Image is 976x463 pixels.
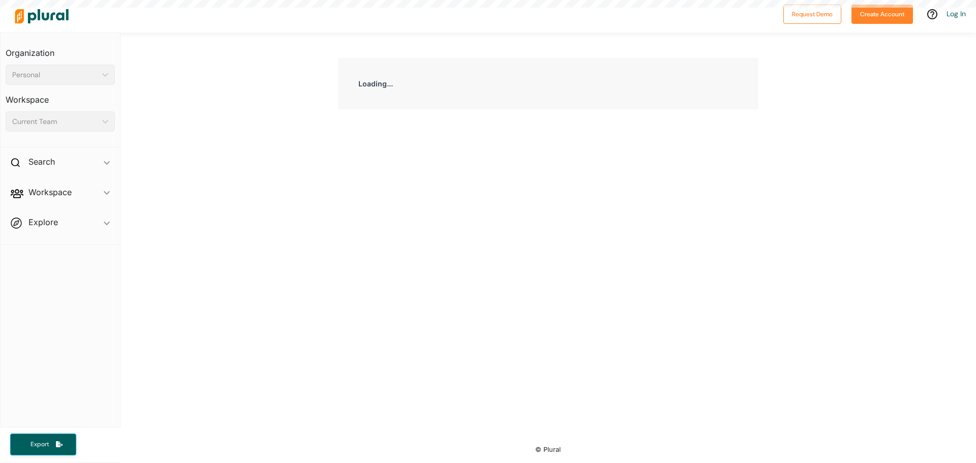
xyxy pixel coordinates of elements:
[10,434,76,455] button: Export
[23,440,56,449] span: Export
[535,446,561,453] small: © Plural
[851,8,913,19] a: Create Account
[6,38,115,60] h3: Organization
[12,116,98,127] div: Current Team
[783,5,841,24] button: Request Demo
[947,9,966,18] a: Log In
[783,8,841,19] a: Request Demo
[338,58,758,109] div: Loading...
[12,70,98,80] div: Personal
[28,156,55,167] h2: Search
[851,5,913,24] button: Create Account
[6,85,115,107] h3: Workspace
